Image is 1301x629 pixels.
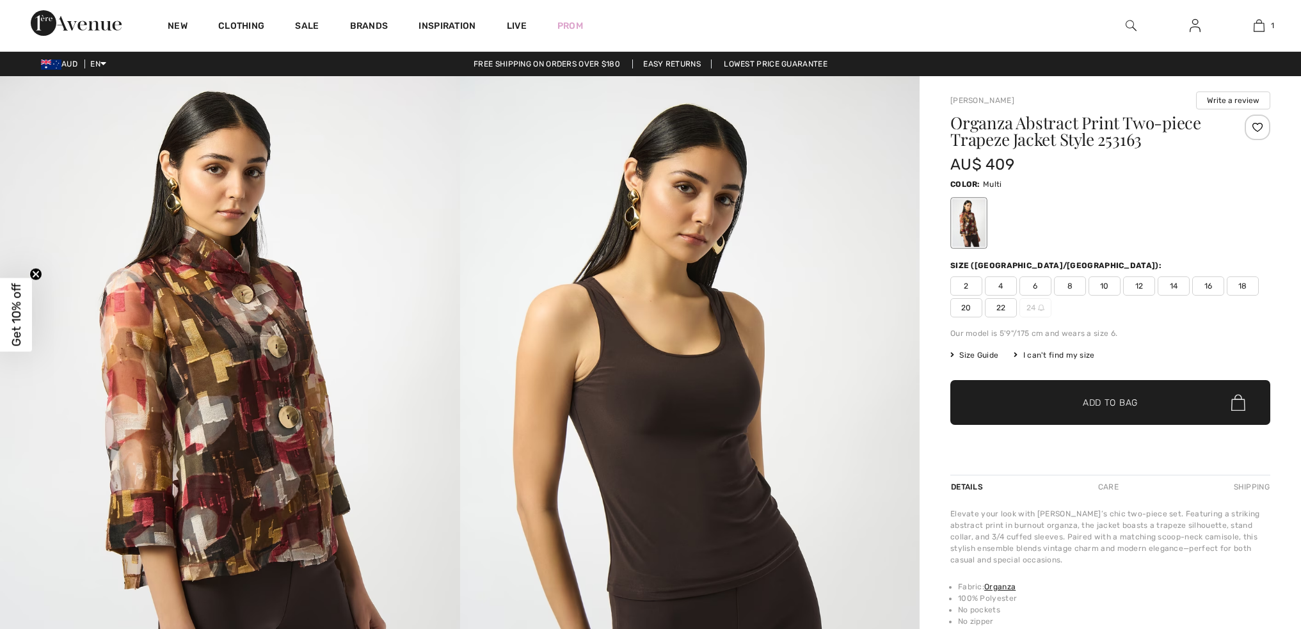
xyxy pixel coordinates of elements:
[1158,276,1190,296] span: 14
[41,60,83,68] span: AUD
[507,19,527,33] a: Live
[350,20,388,34] a: Brands
[1227,276,1259,296] span: 18
[950,328,1270,339] div: Our model is 5'9"/175 cm and wears a size 6.
[295,20,319,34] a: Sale
[1019,298,1051,317] span: 24
[463,60,630,68] a: Free shipping on orders over $180
[1087,475,1129,498] div: Care
[950,508,1270,566] div: Elevate your look with [PERSON_NAME]’s chic two-piece set. Featuring a striking abstract print in...
[950,115,1217,148] h1: Organza Abstract Print Two-piece Trapeze Jacket Style 253163
[950,380,1270,425] button: Add to Bag
[983,180,1002,189] span: Multi
[950,180,980,189] span: Color:
[41,60,61,70] img: Australian Dollar
[984,582,1016,591] a: Organza
[958,616,1270,627] li: No zipper
[168,20,188,34] a: New
[950,96,1014,105] a: [PERSON_NAME]
[1014,349,1094,361] div: I can't find my size
[950,349,998,361] span: Size Guide
[1227,18,1290,33] a: 1
[1192,276,1224,296] span: 16
[1254,18,1265,33] img: My Bag
[1089,276,1121,296] span: 10
[1019,276,1051,296] span: 6
[958,604,1270,616] li: No pockets
[950,298,982,317] span: 20
[31,10,122,36] img: 1ère Avenue
[218,20,264,34] a: Clothing
[958,593,1270,604] li: 100% Polyester
[950,475,986,498] div: Details
[1231,394,1245,411] img: Bag.svg
[1123,276,1155,296] span: 12
[1196,92,1270,109] button: Write a review
[632,60,712,68] a: Easy Returns
[950,260,1164,271] div: Size ([GEOGRAPHIC_DATA]/[GEOGRAPHIC_DATA]):
[1038,305,1044,311] img: ring-m.svg
[950,276,982,296] span: 2
[1179,18,1211,34] a: Sign In
[985,276,1017,296] span: 4
[950,155,1014,173] span: AU$ 409
[1083,396,1138,410] span: Add to Bag
[90,60,106,68] span: EN
[557,19,583,33] a: Prom
[958,581,1270,593] li: Fabric:
[1231,475,1270,498] div: Shipping
[1271,20,1274,31] span: 1
[29,267,42,280] button: Close teaser
[419,20,475,34] span: Inspiration
[714,60,838,68] a: Lowest Price Guarantee
[1126,18,1137,33] img: search the website
[952,199,986,247] div: Multi
[985,298,1017,317] span: 22
[9,283,24,346] span: Get 10% off
[1190,18,1201,33] img: My Info
[1054,276,1086,296] span: 8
